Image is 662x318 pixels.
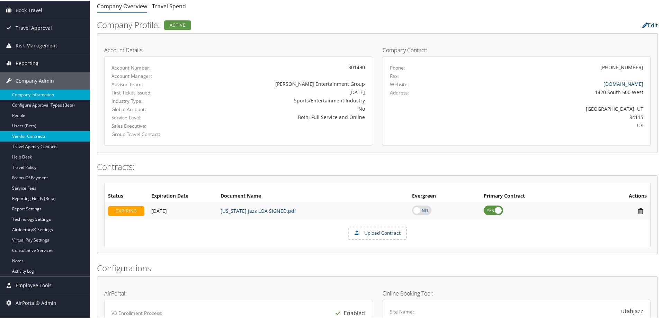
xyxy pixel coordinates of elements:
[217,189,409,202] th: Document Name
[16,72,54,89] span: Company Admin
[592,189,650,202] th: Actions
[16,19,52,36] span: Travel Approval
[642,21,658,28] a: Edit
[16,294,56,311] span: AirPortal® Admin
[151,207,167,213] span: [DATE]
[111,130,189,137] label: Group Travel Contact:
[105,189,148,202] th: Status
[635,207,647,214] i: Remove Contract
[456,113,644,120] div: 84115
[108,206,144,215] div: EXPIRING
[111,309,162,316] label: V3 Enrollment Process:
[111,113,189,120] label: Service Level:
[199,88,365,95] div: [DATE]
[97,18,467,30] h2: Company Profile:
[104,290,372,296] h4: AirPortal:
[456,88,644,95] div: 1420 South 500 West
[111,72,189,79] label: Account Manager:
[600,63,643,70] div: [PHONE_NUMBER]
[16,276,52,293] span: Employee Tools
[97,2,147,9] a: Company Overview
[199,113,365,120] div: Both, Full Service and Online
[621,306,643,315] div: utahjazz
[199,63,365,70] div: 301490
[383,290,651,296] h4: Online Booking Tool:
[603,80,643,87] a: [DOMAIN_NAME]
[111,89,189,96] label: First Ticket Issued:
[111,105,189,112] label: Global Account:
[199,80,365,87] div: [PERSON_NAME] Entertainment Group
[16,1,42,18] span: Book Travel
[111,80,189,87] label: Advisor Team:
[390,89,409,96] label: Address:
[97,160,658,172] h2: Contracts:
[16,36,57,54] span: Risk Management
[199,105,365,112] div: No
[390,80,409,87] label: Website:
[152,2,186,9] a: Travel Spend
[390,72,399,79] label: Fax:
[16,54,38,71] span: Reporting
[221,207,296,213] a: [US_STATE] Jazz LOA SIGNED.pdf
[383,47,651,52] h4: Company Contact:
[390,308,414,315] label: Site Name:
[104,47,372,52] h4: Account Details:
[151,207,214,213] div: Add/Edit Date
[148,189,217,202] th: Expiration Date
[456,105,644,112] div: [GEOGRAPHIC_DATA], UT
[456,121,644,128] div: US
[97,262,658,273] h2: Configurations:
[164,20,191,29] div: Active
[480,189,592,202] th: Primary Contract
[199,96,365,103] div: Sports/Entertainment Industry
[409,189,480,202] th: Evergreen
[111,122,189,129] label: Sales Executive:
[111,64,189,71] label: Account Number:
[390,64,405,71] label: Phone:
[111,97,189,104] label: Industry Type:
[349,227,406,238] label: Upload Contract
